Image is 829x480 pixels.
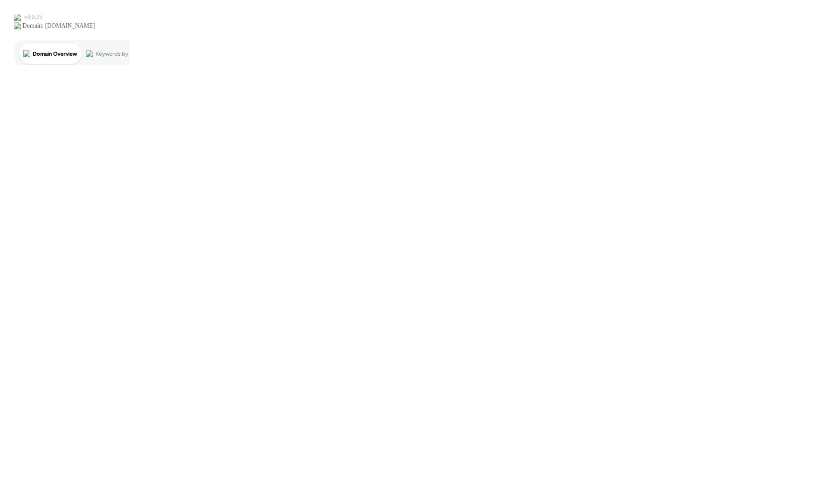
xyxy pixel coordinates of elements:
[23,50,30,57] img: tab_domain_overview_orange.svg
[86,50,93,57] img: tab_keywords_by_traffic_grey.svg
[14,22,21,29] img: website_grey.svg
[14,14,21,21] img: logo_orange.svg
[33,51,77,57] div: Domain Overview
[22,22,95,29] div: Domain: [DOMAIN_NAME]
[95,51,146,57] div: Keywords by Traffic
[24,14,42,21] div: v 4.0.25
